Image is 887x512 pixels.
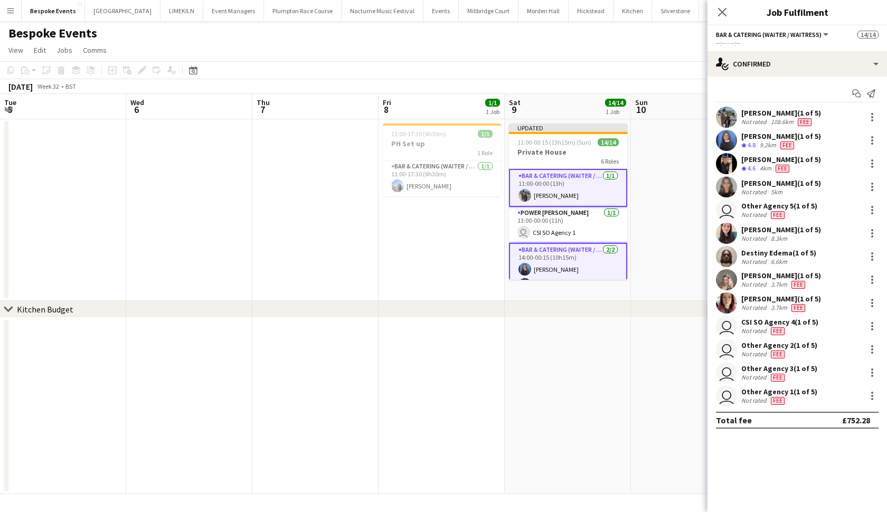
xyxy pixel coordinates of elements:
[771,374,785,382] span: Fee
[509,124,627,132] div: Updated
[741,317,818,327] div: CSI SO Agency 4 (1 of 5)
[383,160,501,196] app-card-role: Bar & Catering (Waiter / waitress)1/111:00-17:30 (6h30m)[PERSON_NAME]
[748,164,756,172] span: 4.6
[741,304,769,312] div: Not rated
[459,1,518,21] button: Millbridge Court
[65,82,76,90] div: BST
[264,1,342,21] button: Plumpton Race Course
[342,1,423,21] button: Nocturne Music Festival
[741,396,769,405] div: Not rated
[776,165,789,173] span: Fee
[769,327,787,335] div: Crew has different fees then in role
[383,124,501,196] app-job-card: 11:00-17:30 (6h30m)1/1PH Set up1 RoleBar & Catering (Waiter / waitress)1/111:00-17:30 (6h30m)[PER...
[716,31,830,39] button: Bar & Catering (Waiter / waitress)
[509,207,627,243] app-card-role: Power [PERSON_NAME]1/113:00-00:00 (11h) CSI SO Agency 1
[635,98,648,107] span: Sun
[255,103,270,116] span: 7
[4,43,27,57] a: View
[598,138,619,146] span: 14/14
[509,124,627,280] app-job-card: Updated11:00-00:15 (13h15m) (Sun)14/14Private House6 RolesBar & Catering (Waiter / waitress)1/111...
[478,130,493,138] span: 1/1
[748,141,756,149] span: 4.8
[769,280,789,289] div: 3.7km
[741,364,817,373] div: Other Agency 3 (1 of 5)
[796,118,814,126] div: Crew has different fees then in role
[771,211,785,219] span: Fee
[161,1,203,21] button: LIMEKILN
[769,188,785,196] div: 5km
[8,25,97,41] h1: Bespoke Events
[606,108,626,116] div: 1 Job
[769,118,796,126] div: 108.6km
[85,1,161,21] button: [GEOGRAPHIC_DATA]
[130,98,144,107] span: Wed
[741,373,769,382] div: Not rated
[83,45,107,55] span: Comms
[56,45,72,55] span: Jobs
[769,373,787,382] div: Crew has different fees then in role
[741,225,821,234] div: [PERSON_NAME] (1 of 5)
[509,147,627,157] h3: Private House
[652,1,699,21] button: Silverstone
[741,211,769,219] div: Not rated
[741,118,769,126] div: Not rated
[381,103,391,116] span: 8
[509,169,627,207] app-card-role: Bar & Catering (Waiter / waitress)1/111:00-00:00 (13h)[PERSON_NAME]
[614,1,652,21] button: Kitchen
[769,396,787,405] div: Crew has different fees then in role
[707,5,887,19] h3: Job Fulfilment
[741,387,817,396] div: Other Agency 1 (1 of 5)
[423,1,459,21] button: Events
[741,258,769,266] div: Not rated
[716,39,879,47] div: --:-- - --:--
[741,155,821,164] div: [PERSON_NAME] (1 of 5)
[741,188,769,196] div: Not rated
[741,248,816,258] div: Destiny Edema (1 of 5)
[716,415,752,425] div: Total fee
[716,31,822,39] span: Bar & Catering (Waiter / waitress)
[741,271,821,280] div: [PERSON_NAME] (1 of 5)
[741,108,821,118] div: [PERSON_NAME] (1 of 5)
[741,201,817,211] div: Other Agency 5 (1 of 5)
[773,164,791,173] div: Crew has different fees then in role
[741,234,769,242] div: Not rated
[791,281,805,289] span: Fee
[741,327,769,335] div: Not rated
[699,1,775,21] button: [GEOGRAPHIC_DATA]
[857,31,879,39] span: 14/14
[30,43,50,57] a: Edit
[569,1,614,21] button: Hickstead
[8,81,33,92] div: [DATE]
[771,327,785,335] span: Fee
[769,211,787,219] div: Crew has different fees then in role
[741,178,821,188] div: [PERSON_NAME] (1 of 5)
[8,45,23,55] span: View
[477,149,493,157] span: 1 Role
[3,103,16,116] span: 5
[485,99,500,107] span: 1/1
[518,1,569,21] button: Morden Hall
[769,350,787,358] div: Crew has different fees then in role
[22,1,85,21] button: Bespoke Events
[769,258,789,266] div: 6.6km
[789,304,807,312] div: Crew has different fees then in role
[778,141,796,150] div: Crew has different fees then in role
[486,108,499,116] div: 1 Job
[17,304,73,315] div: Kitchen Budget
[383,139,501,148] h3: PH Set up
[4,98,16,107] span: Tue
[780,141,794,149] span: Fee
[605,99,626,107] span: 14/14
[771,397,785,405] span: Fee
[758,141,778,150] div: 9.2km
[383,98,391,107] span: Fri
[517,138,591,146] span: 11:00-00:15 (13h15m) (Sun)
[741,350,769,358] div: Not rated
[798,118,811,126] span: Fee
[509,98,521,107] span: Sat
[741,280,769,289] div: Not rated
[391,130,446,138] span: 11:00-17:30 (6h30m)
[634,103,648,116] span: 10
[509,243,627,296] app-card-role: Bar & Catering (Waiter / waitress)2/214:00-00:15 (10h15m)[PERSON_NAME]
